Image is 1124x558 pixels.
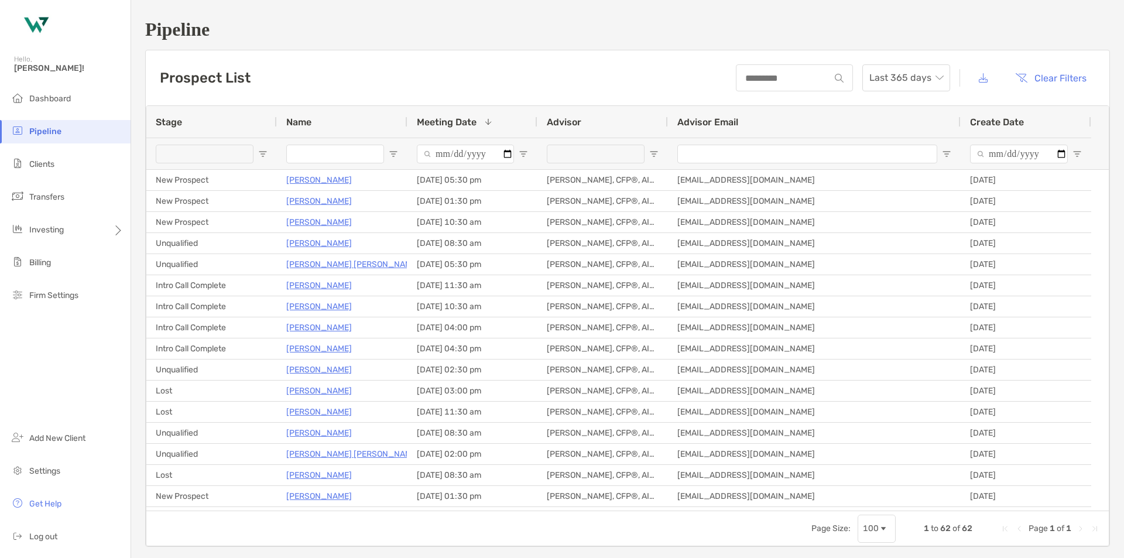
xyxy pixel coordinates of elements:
[11,156,25,170] img: clients icon
[29,532,57,542] span: Log out
[417,117,477,128] span: Meeting Date
[677,117,738,128] span: Advisor Email
[961,486,1091,506] div: [DATE]
[146,444,277,464] div: Unqualified
[286,173,352,187] a: [PERSON_NAME]
[286,320,352,335] a: [PERSON_NAME]
[961,360,1091,380] div: [DATE]
[961,254,1091,275] div: [DATE]
[668,360,961,380] div: [EMAIL_ADDRESS][DOMAIN_NAME]
[649,149,659,159] button: Open Filter Menu
[286,362,352,377] p: [PERSON_NAME]
[961,191,1091,211] div: [DATE]
[961,423,1091,443] div: [DATE]
[29,290,78,300] span: Firm Settings
[961,317,1091,338] div: [DATE]
[29,225,64,235] span: Investing
[146,212,277,232] div: New Prospect
[146,507,277,528] div: Client
[835,74,844,83] img: input icon
[1015,524,1024,533] div: Previous Page
[11,255,25,269] img: billing icon
[407,444,537,464] div: [DATE] 02:00 pm
[286,426,352,440] p: [PERSON_NAME]
[146,465,277,485] div: Lost
[286,117,311,128] span: Name
[1057,523,1064,533] span: of
[146,233,277,254] div: Unqualified
[286,489,352,504] a: [PERSON_NAME]
[146,275,277,296] div: Intro Call Complete
[407,338,537,359] div: [DATE] 04:30 pm
[11,430,25,444] img: add_new_client icon
[961,338,1091,359] div: [DATE]
[1000,524,1010,533] div: First Page
[1006,65,1095,91] button: Clear Filters
[286,299,352,314] a: [PERSON_NAME]
[1076,524,1085,533] div: Next Page
[863,523,879,533] div: 100
[286,405,352,419] a: [PERSON_NAME]
[407,254,537,275] div: [DATE] 05:30 pm
[29,499,61,509] span: Get Help
[286,194,352,208] a: [PERSON_NAME]
[286,145,384,163] input: Name Filter Input
[961,296,1091,317] div: [DATE]
[286,447,486,461] a: [PERSON_NAME] [PERSON_NAME] [PERSON_NAME]
[668,423,961,443] div: [EMAIL_ADDRESS][DOMAIN_NAME]
[668,486,961,506] div: [EMAIL_ADDRESS][DOMAIN_NAME]
[258,149,268,159] button: Open Filter Menu
[537,191,668,211] div: [PERSON_NAME], CFP®, AIF®, CRPC™
[286,236,352,251] a: [PERSON_NAME]
[547,117,581,128] span: Advisor
[286,215,352,230] a: [PERSON_NAME]
[407,486,537,506] div: [DATE] 01:30 pm
[961,233,1091,254] div: [DATE]
[961,444,1091,464] div: [DATE]
[407,170,537,190] div: [DATE] 05:30 pm
[146,317,277,338] div: Intro Call Complete
[962,523,972,533] span: 62
[29,258,51,268] span: Billing
[407,296,537,317] div: [DATE] 10:30 am
[146,381,277,401] div: Lost
[29,126,61,136] span: Pipeline
[286,510,352,525] p: [PERSON_NAME]
[286,278,352,293] a: [PERSON_NAME]
[407,317,537,338] div: [DATE] 04:00 pm
[961,465,1091,485] div: [DATE]
[29,159,54,169] span: Clients
[286,468,352,482] p: [PERSON_NAME]
[668,296,961,317] div: [EMAIL_ADDRESS][DOMAIN_NAME]
[286,384,352,398] a: [PERSON_NAME]
[11,287,25,302] img: firm-settings icon
[286,341,352,356] p: [PERSON_NAME]
[407,507,537,528] div: [DATE] 11:30 am
[811,523,851,533] div: Page Size:
[14,5,56,47] img: Zoe Logo
[1050,523,1055,533] span: 1
[146,191,277,211] div: New Prospect
[668,444,961,464] div: [EMAIL_ADDRESS][DOMAIN_NAME]
[858,515,896,543] div: Page Size
[668,465,961,485] div: [EMAIL_ADDRESS][DOMAIN_NAME]
[1090,524,1099,533] div: Last Page
[537,233,668,254] div: [PERSON_NAME], CFP®, AIF®, CRPC™
[961,212,1091,232] div: [DATE]
[668,381,961,401] div: [EMAIL_ADDRESS][DOMAIN_NAME]
[145,19,1110,40] h1: Pipeline
[156,117,182,128] span: Stage
[942,149,951,159] button: Open Filter Menu
[961,381,1091,401] div: [DATE]
[537,317,668,338] div: [PERSON_NAME], CFP®, AIF®, CRPC™
[537,170,668,190] div: [PERSON_NAME], CFP®, AIF®, CRPC™
[924,523,929,533] span: 1
[961,402,1091,422] div: [DATE]
[537,507,668,528] div: [PERSON_NAME], CFP®, AIF®, CRPC™
[407,360,537,380] div: [DATE] 02:30 pm
[11,463,25,477] img: settings icon
[146,423,277,443] div: Unqualified
[407,423,537,443] div: [DATE] 08:30 am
